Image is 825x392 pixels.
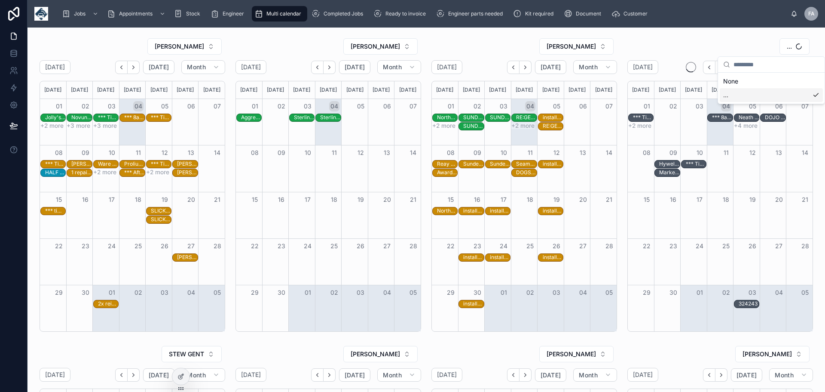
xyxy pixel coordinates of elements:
[276,287,287,298] button: 30
[382,148,392,158] button: 13
[765,114,785,121] div: DOJO Services Ltd \ Les Jones Transport - 00323393 - NBO - TN360 - 10 X VT101 with Tacho / Cancli...
[40,81,225,332] div: Month View
[159,148,170,158] button: 12
[186,10,200,17] span: Stock
[128,61,140,74] button: Next
[343,38,418,55] button: Select Button
[71,114,92,121] div: Novuna Vehicle Services Ltd - 00323703 - 1x reinstall - YE72RHO - Bideford EX39 1BH
[734,122,758,129] button: +4 more
[355,101,366,111] button: 05
[276,194,287,205] button: 16
[45,114,65,121] div: Jolly's Drinks Ltd - 00323845 - 2x deinstall - SALTASH PL12 6LX
[437,114,457,121] div: Northern Security Ltd - 2 x install - timed 9am - CA3 0EY
[339,368,370,382] button: [DATE]
[721,101,731,111] button: 04
[71,114,92,121] div: Novuna Vehicle Services Ltd - 00323703 - 1x reinstall - YE72RHO - [GEOGRAPHIC_DATA] EX39 1BH
[446,287,456,298] button: 29
[739,114,759,121] div: Neath Port Talbot County Borough Council - 1 x de&re - 324121 - SA10 7DF
[668,194,678,205] button: 16
[525,10,553,17] span: Kit required
[769,368,813,382] button: Month
[54,148,64,158] button: 08
[329,194,339,205] button: 18
[694,194,705,205] button: 17
[800,148,810,158] button: 14
[208,6,250,22] a: Engineer
[408,241,419,251] button: 28
[41,81,65,99] div: [DATE]
[498,241,509,251] button: 24
[59,6,103,22] a: Jobs
[721,241,731,251] button: 25
[98,114,118,121] div: *** Timed 8am appointment *** Canal & River Trust - 1x re-visit FWR MK67 XXM Sap order: 763652 - ...
[437,114,457,121] div: Northern Security Ltd - 2 x install - timed 9am - CA3 0EY
[162,346,222,362] button: Select Button
[212,241,223,251] button: 28
[80,101,91,111] button: 02
[579,371,598,379] span: Month
[668,101,678,111] button: 02
[355,194,366,205] button: 19
[355,287,366,298] button: 03
[181,368,225,382] button: Month
[155,42,204,51] span: [PERSON_NAME]
[472,101,483,111] button: 02
[329,101,339,111] button: 04
[627,81,813,332] div: Month View
[472,287,483,298] button: 30
[472,148,483,158] button: 09
[200,81,223,99] div: [DATE]
[408,148,419,158] button: 14
[174,81,197,99] div: [DATE]
[525,287,535,298] button: 02
[592,81,615,99] div: [DATE]
[169,350,204,358] span: STEW GENT
[324,61,336,74] button: Next
[507,368,519,382] button: Back
[629,81,653,99] div: [DATE]
[186,194,196,205] button: 20
[547,42,596,51] span: [PERSON_NAME]
[124,114,144,121] div: *** 8am attendance *** Certus Construction Services Ltd - 324022 - FFC and RF camera fits - NP16 7HH
[694,101,705,111] button: 03
[223,10,244,17] span: Engineer
[525,101,535,111] button: 04
[668,148,678,158] button: 09
[747,101,758,111] button: 05
[628,122,651,129] button: +2 more
[463,114,483,121] div: SUNDERLAND CITY COUNCIL - 00324156 - TN360 X 72 RE200 + CANCLIQ
[241,63,261,71] h2: [DATE]
[250,194,260,205] button: 15
[159,194,170,205] button: 19
[547,350,596,358] span: [PERSON_NAME]
[45,114,65,121] div: Jolly's Drinks Ltd - 00323845 - 2x deinstall - SALTASH PL12 6LX
[519,61,532,74] button: Next
[119,10,153,17] span: Appointments
[787,42,792,51] span: ...
[642,148,652,158] button: 08
[408,287,419,298] button: 05
[171,6,206,22] a: Stock
[742,350,792,358] span: [PERSON_NAME]
[682,81,706,99] div: [DATE]
[324,10,363,17] span: Completed Jobs
[703,61,715,74] button: Back
[351,42,400,51] span: [PERSON_NAME]
[74,10,86,17] span: Jobs
[133,241,144,251] button: 25
[779,38,810,55] button: Select Button
[490,114,510,121] div: SUNDERLAND CITY COUNCIL - WO-00324156 - RE200 INSTALLS
[115,61,128,74] button: Back
[329,287,339,298] button: 02
[128,368,140,382] button: Next
[408,101,419,111] button: 07
[294,114,314,121] div: Sterling Site Supplies Ltd - 00323652 - DA1 4QT - 7 dash camera deinstalls 4 one day 3 the other
[642,241,652,251] button: 22
[212,194,223,205] button: 21
[80,194,91,205] button: 16
[498,101,509,111] button: 03
[446,241,456,251] button: 22
[721,287,731,298] button: 02
[93,122,117,129] button: +3 more
[431,81,617,332] div: Month View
